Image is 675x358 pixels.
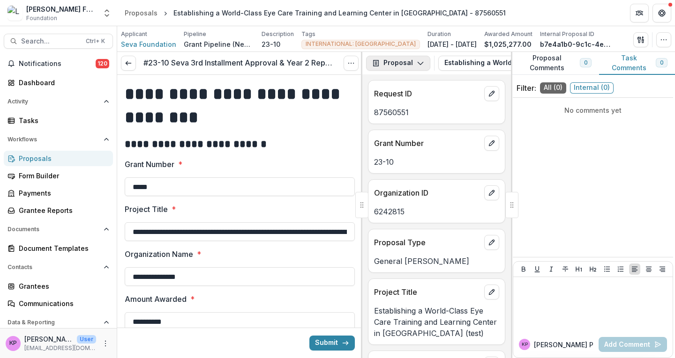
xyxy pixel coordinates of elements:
div: Dashboard [19,78,105,88]
button: Strike [560,263,571,275]
a: Document Templates [4,241,113,256]
p: 87560551 [374,107,499,118]
div: Grantee Reports [19,205,105,215]
h3: #23-10 Seva 3rd Installment Approval & Year 2 Report Summary [143,58,336,67]
p: Grant Pipeline (New Grantees) [184,39,254,49]
p: 23-10 [262,39,280,49]
p: Applicant [121,30,147,38]
button: Open entity switcher [100,4,113,22]
span: Internal ( 0 ) [570,82,614,94]
p: b7e4a1b0-9c1c-4e95-beb6-c5cb79300cb0 [540,39,610,49]
p: General [PERSON_NAME] [374,256,499,267]
span: 0 [584,59,587,66]
p: [EMAIL_ADDRESS][DOMAIN_NAME] [24,344,96,352]
div: [PERSON_NAME] Fund for the Blind [26,4,97,14]
a: Proposals [121,6,161,20]
p: Amount Awarded [125,293,187,305]
div: Tasks [19,116,105,125]
a: Proposals [4,151,113,166]
button: Align Center [643,263,654,275]
p: Pipeline [184,30,206,38]
button: Proposal Comments [511,52,599,75]
div: Communications [19,299,105,308]
span: Activity [7,98,100,105]
button: Submit [309,336,355,351]
button: edit [484,185,499,200]
button: Align Right [657,263,668,275]
p: Internal Proposal ID [540,30,594,38]
img: Lavelle Fund for the Blind [7,6,22,21]
p: Tags [301,30,315,38]
span: Foundation [26,14,57,22]
div: Ctrl + K [84,36,107,46]
div: Establishing a World-Class Eye Care Training and Learning Center in [GEOGRAPHIC_DATA] - 87560551 [173,8,506,18]
span: Contacts [7,264,100,270]
button: edit [484,235,499,250]
button: Ordered List [615,263,626,275]
p: 6242815 [374,206,499,217]
a: Communications [4,296,113,311]
button: Align Left [629,263,640,275]
a: Tasks [4,113,113,128]
button: Partners [630,4,649,22]
span: Workflows [7,136,100,143]
button: edit [484,136,499,151]
div: Payments [19,188,105,198]
span: Data & Reporting [7,319,100,326]
p: $1,025,277.00 [484,39,532,49]
button: Open Workflows [4,132,113,147]
span: 120 [96,59,109,68]
span: Notifications [19,60,96,68]
button: Open Data & Reporting [4,315,113,330]
div: Document Templates [19,243,105,253]
span: Documents [7,226,100,233]
a: Grantees [4,278,113,294]
span: Seva Foundation [121,39,176,49]
p: Proposal Type [374,237,480,248]
button: edit [484,285,499,300]
p: Description [262,30,294,38]
p: Request ID [374,88,480,99]
p: [DATE] - [DATE] [427,39,477,49]
p: Organization ID [374,187,480,198]
button: Underline [532,263,543,275]
p: Grant Number [374,138,480,149]
p: No comments yet [517,105,669,115]
button: Open Contacts [4,260,113,275]
p: [PERSON_NAME] P [534,340,593,350]
button: Get Help [652,4,671,22]
p: Establishing a World-Class Eye Care Training and Learning Center in [GEOGRAPHIC_DATA] (test) [374,305,499,339]
button: Task Comments [599,52,675,75]
button: Italicize [546,263,557,275]
p: Project Title [374,286,480,298]
a: Grantee Reports [4,203,113,218]
p: User [77,335,96,343]
span: Search... [21,37,80,45]
p: Grant Number [125,159,174,170]
p: [PERSON_NAME] [24,334,73,344]
button: Bold [518,263,529,275]
button: Open Documents [4,222,113,237]
button: Open Activity [4,94,113,109]
button: Bullet List [601,263,613,275]
p: Organization Name [125,248,193,260]
p: 23-10 [374,156,499,168]
button: Add Comment [599,337,667,352]
p: Filter: [517,82,536,94]
div: Form Builder [19,171,105,181]
button: Options [344,56,359,71]
button: edit [484,86,499,101]
a: Form Builder [4,168,113,183]
p: Duration [427,30,451,38]
button: Heading 2 [587,263,599,275]
button: Search... [4,34,113,49]
button: More [100,338,111,349]
span: 0 [660,59,663,66]
button: Heading 1 [573,263,585,275]
span: INTERNATIONAL: [GEOGRAPHIC_DATA] [306,41,416,47]
a: Dashboard [4,75,113,90]
div: Khanh Phan [9,340,17,346]
span: All ( 0 ) [540,82,566,94]
button: Notifications120 [4,56,113,71]
p: Project Title [125,204,168,215]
